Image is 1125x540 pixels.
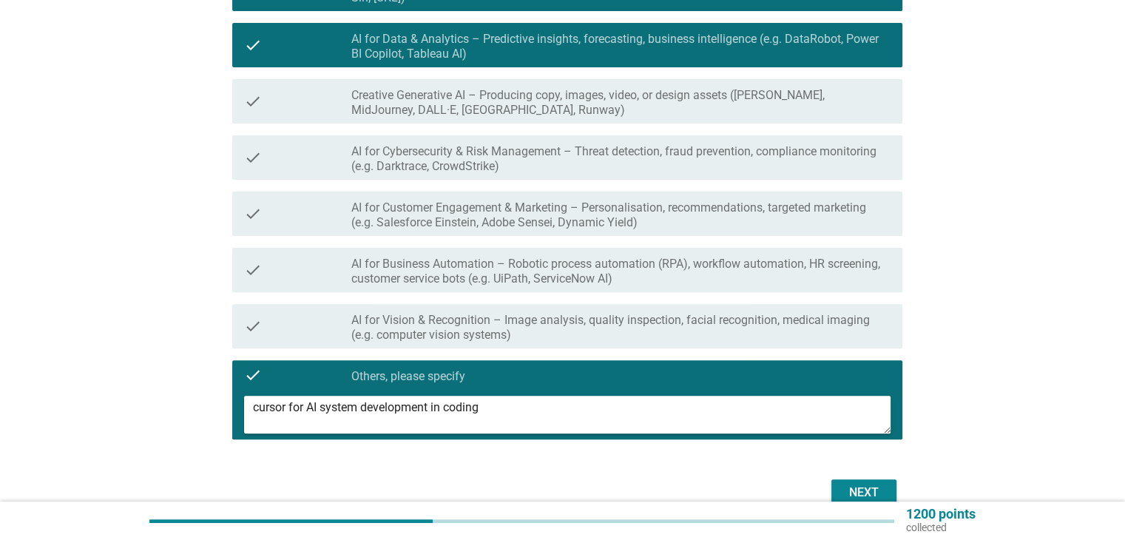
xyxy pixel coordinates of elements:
[831,479,896,506] button: Next
[906,521,976,534] p: collected
[244,85,262,118] i: check
[244,29,262,61] i: check
[244,254,262,286] i: check
[351,88,890,118] label: Creative Generative AI – Producing copy, images, video, or design assets ([PERSON_NAME], MidJourn...
[906,507,976,521] p: 1200 points
[244,141,262,174] i: check
[351,257,890,286] label: AI for Business Automation – Robotic process automation (RPA), workflow automation, HR screening,...
[351,200,890,230] label: AI for Customer Engagement & Marketing – Personalisation, recommendations, targeted marketing (e....
[843,484,885,502] div: Next
[244,366,262,384] i: check
[351,32,890,61] label: AI for Data & Analytics – Predictive insights, forecasting, business intelligence (e.g. DataRobot...
[244,310,262,342] i: check
[244,198,262,230] i: check
[351,313,890,342] label: AI for Vision & Recognition – Image analysis, quality inspection, facial recognition, medical ima...
[351,144,890,174] label: AI for Cybersecurity & Risk Management – Threat detection, fraud prevention, compliance monitorin...
[351,369,465,384] label: Others, please specify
